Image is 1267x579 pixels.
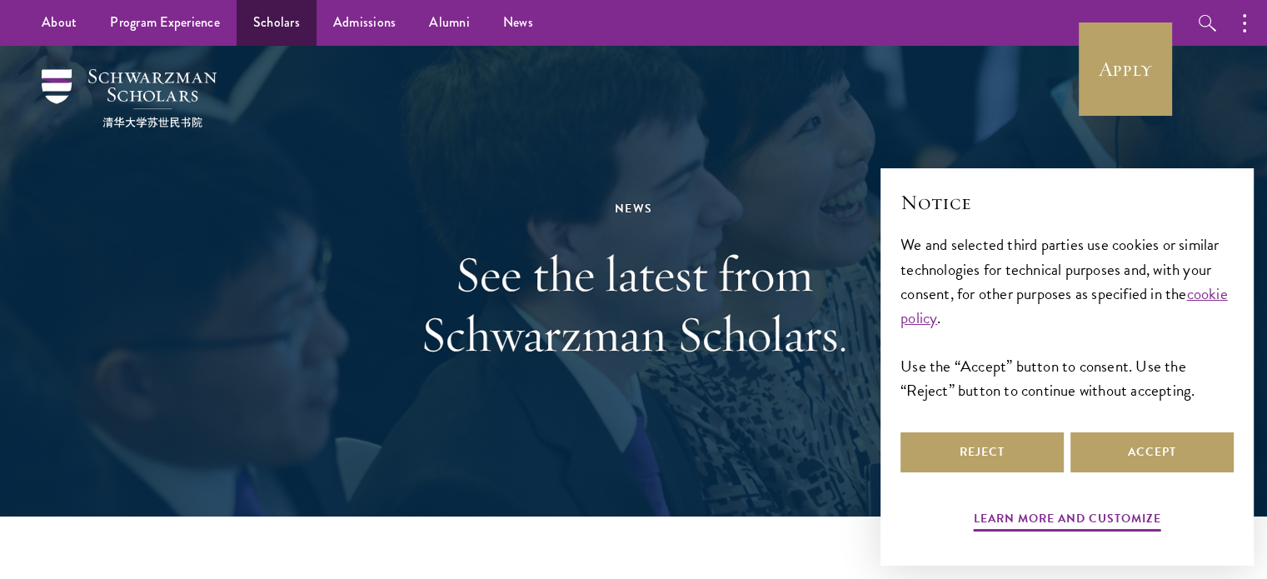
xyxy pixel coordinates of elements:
[42,69,217,127] img: Schwarzman Scholars
[347,244,921,364] h1: See the latest from Schwarzman Scholars.
[347,198,921,219] div: News
[900,188,1234,217] h2: Notice
[1070,432,1234,472] button: Accept
[900,432,1064,472] button: Reject
[900,282,1228,330] a: cookie policy
[1079,22,1172,116] a: Apply
[900,232,1234,402] div: We and selected third parties use cookies or similar technologies for technical purposes and, wit...
[974,508,1161,534] button: Learn more and customize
